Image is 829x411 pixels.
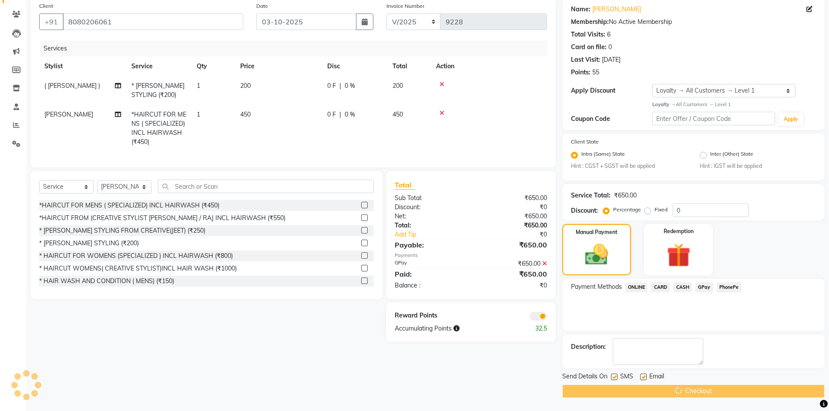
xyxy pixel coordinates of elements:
div: ₹650.00 [471,240,554,250]
span: Send Details On [562,372,607,383]
div: ₹0 [471,203,554,212]
span: 1 [197,110,200,118]
span: *HAIRCUT FOR MENS ( SPECIALIZED) INCL HAIRWASH (₹450) [131,110,186,146]
input: Enter Offer / Coupon Code [652,112,775,125]
span: 200 [393,82,403,90]
span: [PERSON_NAME] [44,110,93,118]
span: 0 % [345,81,355,90]
div: Payments [395,252,547,259]
button: +91 [39,13,64,30]
span: ( [PERSON_NAME] ) [44,82,100,90]
span: CASH [673,282,692,292]
div: Total: [388,221,471,230]
button: Apply [779,113,803,126]
img: _cash.svg [578,241,615,268]
div: 55 [592,68,599,77]
th: Qty [191,57,235,76]
div: * [PERSON_NAME] STYLING (₹200) [39,239,139,248]
div: 6 [607,30,611,39]
div: 0 [608,43,612,52]
div: ₹650.00 [471,259,554,268]
small: Hint : IGST will be applied [700,162,816,170]
label: Inter (Other) State [710,150,753,160]
div: Payable: [388,240,471,250]
div: Description: [571,342,606,351]
strong: Loyalty → [652,101,675,107]
div: Net: [388,212,471,221]
span: 450 [240,110,251,118]
div: Services [40,40,554,57]
label: Fixed [654,206,668,214]
div: Balance : [388,281,471,290]
label: Redemption [664,227,694,235]
div: Points: [571,68,591,77]
div: Membership: [571,17,609,27]
div: [DATE] [602,55,621,64]
img: _gift.svg [659,241,698,270]
div: *HAIRCUT FROM (CREATIVE STYLIST [PERSON_NAME] / RAJ INCL HAIRWASH (₹550) [39,214,285,223]
label: Manual Payment [576,228,618,236]
div: GPay [388,259,471,268]
span: ONLINE [625,282,648,292]
span: CARD [651,282,670,292]
div: ₹650.00 [471,194,554,203]
span: Email [649,372,664,383]
div: Coupon Code [571,114,653,124]
div: * [PERSON_NAME] STYLING FROM CREATIVE(JEET) (₹250) [39,226,205,235]
div: * HAIRCUT WOMENS( CREATIVE STYLIST)INCL HAIR WASH (₹1000) [39,264,237,273]
span: GPay [695,282,713,292]
th: Service [126,57,191,76]
div: ₹650.00 [614,191,637,200]
div: ₹650.00 [471,269,554,279]
div: Service Total: [571,191,611,200]
div: ₹650.00 [471,221,554,230]
div: Discount: [571,206,598,215]
div: Name: [571,5,591,14]
th: Price [235,57,322,76]
div: All Customers → Level 1 [652,101,816,108]
span: 1 [197,82,200,90]
th: Total [387,57,431,76]
div: ₹0 [485,230,554,239]
div: No Active Membership [571,17,816,27]
label: Client State [571,138,599,146]
div: *HAIRCUT FOR MENS ( SPECIALIZED) INCL HAIRWASH (₹450) [39,201,219,210]
div: 32.5 [512,324,554,333]
th: Action [431,57,547,76]
div: Sub Total: [388,194,471,203]
div: Last Visit: [571,55,600,64]
span: 0 F [327,81,336,90]
a: Add Tip [388,230,484,239]
span: 0 % [345,110,355,119]
div: Total Visits: [571,30,605,39]
label: Intra (Same) State [581,150,625,160]
span: 0 F [327,110,336,119]
div: * HAIRCUT FOR WOMENS (SPECIALIZED ) INCL HAIRWASH (₹800) [39,251,233,261]
label: Client [39,2,53,10]
span: PhonePe [717,282,742,292]
div: Apply Discount [571,86,653,95]
span: 200 [240,82,251,90]
th: Disc [322,57,387,76]
input: Search or Scan [158,180,374,193]
span: SMS [620,372,633,383]
span: 450 [393,110,403,118]
span: Total [395,180,415,190]
span: * [PERSON_NAME] STYLING (₹200) [131,82,185,99]
div: * HAIR WASH AND CONDITION ( MENS) (₹150) [39,277,174,286]
div: ₹650.00 [471,212,554,221]
div: Discount: [388,203,471,212]
th: Stylist [39,57,126,76]
label: Percentage [613,206,641,214]
label: Invoice Number [386,2,424,10]
a: [PERSON_NAME] [592,5,641,14]
div: Accumulating Points [388,324,512,333]
input: Search by Name/Mobile/Email/Code [63,13,243,30]
div: Reward Points [388,311,471,321]
span: | [339,110,341,119]
span: | [339,81,341,90]
div: ₹0 [471,281,554,290]
div: Paid: [388,269,471,279]
small: Hint : CGST + SGST will be applied [571,162,687,170]
span: Payment Methods [571,282,622,291]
